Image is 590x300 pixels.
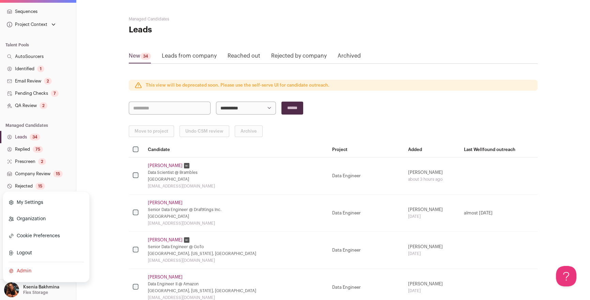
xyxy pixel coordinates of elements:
[408,251,456,256] div: [DATE]
[146,82,329,88] p: This view will be deprecated soon. Please use the self-serve UI for candidate outreach.
[148,221,324,226] div: [EMAIL_ADDRESS][DOMAIN_NAME]
[148,163,183,168] a: [PERSON_NAME]
[4,282,19,297] img: 13968079-medium_jpg
[162,52,217,63] a: Leads from company
[144,142,328,157] th: Candidate
[35,183,45,190] div: 15
[9,228,84,244] a: Cookie Preferences
[5,22,47,27] div: Project Context
[129,16,265,22] h2: Managed Candidates
[140,53,151,60] div: 34
[5,20,57,29] button: Open dropdown
[148,244,324,250] div: Senior Data Engineer @ GoTo
[38,158,46,165] div: 2
[404,157,460,194] td: [PERSON_NAME]
[328,194,404,231] td: Data Engineer
[408,214,456,219] div: [DATE]
[3,282,61,297] button: Open dropdown
[33,146,43,153] div: 75
[148,200,183,206] a: [PERSON_NAME]
[148,177,324,182] div: [GEOGRAPHIC_DATA]
[23,284,59,290] p: Ksenia Bakhmina
[148,281,324,287] div: Data Engineer II @ Amazon
[129,52,151,63] a: New
[556,266,576,286] iframe: Help Scout Beacon - Open
[460,142,538,157] th: Last Wellfound outreach
[148,183,324,189] div: [EMAIL_ADDRESS][DOMAIN_NAME]
[129,25,265,35] h1: Leads
[148,288,324,294] div: [GEOGRAPHIC_DATA], [US_STATE], [GEOGRAPHIC_DATA]
[148,258,324,263] div: [EMAIL_ADDRESS][DOMAIN_NAME]
[404,194,460,231] td: [PERSON_NAME]
[148,274,183,280] a: [PERSON_NAME]
[9,195,84,210] a: My Settings
[404,231,460,269] td: [PERSON_NAME]
[271,52,327,63] a: Rejected by company
[148,237,183,243] a: [PERSON_NAME]
[408,177,456,182] div: about 3 hours ago
[37,65,44,72] div: 1
[30,134,40,140] div: 34
[404,142,460,157] th: Added
[228,52,260,63] a: Reached out
[148,207,324,212] div: Senior Data Engineer @ DraftKings Inc.
[9,211,84,226] a: Organization
[40,102,47,109] div: 2
[23,290,48,295] p: Flex Storage
[338,52,361,63] a: Archived
[148,214,324,219] div: [GEOGRAPHIC_DATA]
[148,251,324,256] div: [GEOGRAPHIC_DATA], [US_STATE], [GEOGRAPHIC_DATA]
[9,245,84,260] button: Logout
[328,157,404,194] td: Data Engineer
[51,90,59,97] div: 7
[53,170,63,177] div: 15
[148,170,324,175] div: Data Scientist @ Brambles
[9,264,84,279] a: Admin
[328,142,404,157] th: Project
[460,194,538,231] td: almost [DATE]
[328,231,404,269] td: Data Engineer
[44,78,52,85] div: 2
[408,288,456,294] div: [DATE]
